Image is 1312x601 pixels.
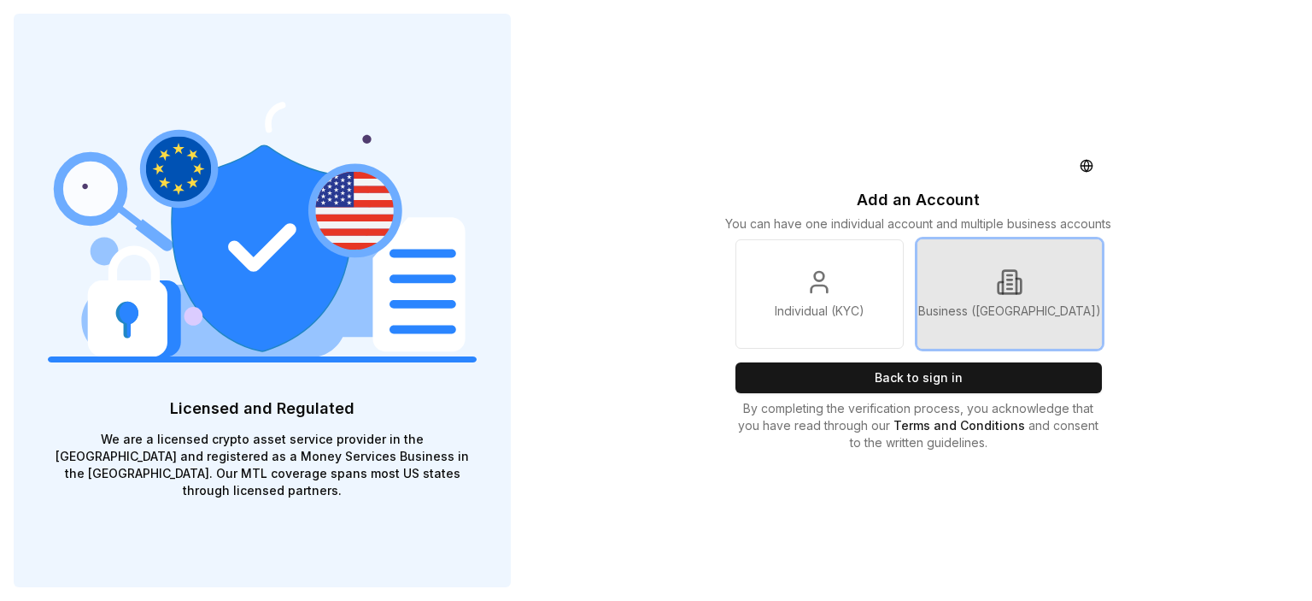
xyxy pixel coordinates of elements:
[735,400,1102,451] p: By completing the verification process, you acknowledge that you have read through our and consen...
[917,239,1102,349] a: Business ([GEOGRAPHIC_DATA])
[735,362,1102,393] button: Back to sign in
[735,239,904,349] a: Individual (KYC)
[775,303,864,320] p: Individual (KYC)
[48,431,477,499] p: We are a licensed crypto asset service provider in the [GEOGRAPHIC_DATA] and registered as a Mone...
[857,188,980,212] p: Add an Account
[893,418,1028,433] a: Terms and Conditions
[48,397,477,421] p: Licensed and Regulated
[725,215,1111,233] p: You can have one individual account and multiple business accounts
[918,303,1101,320] p: Business ([GEOGRAPHIC_DATA])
